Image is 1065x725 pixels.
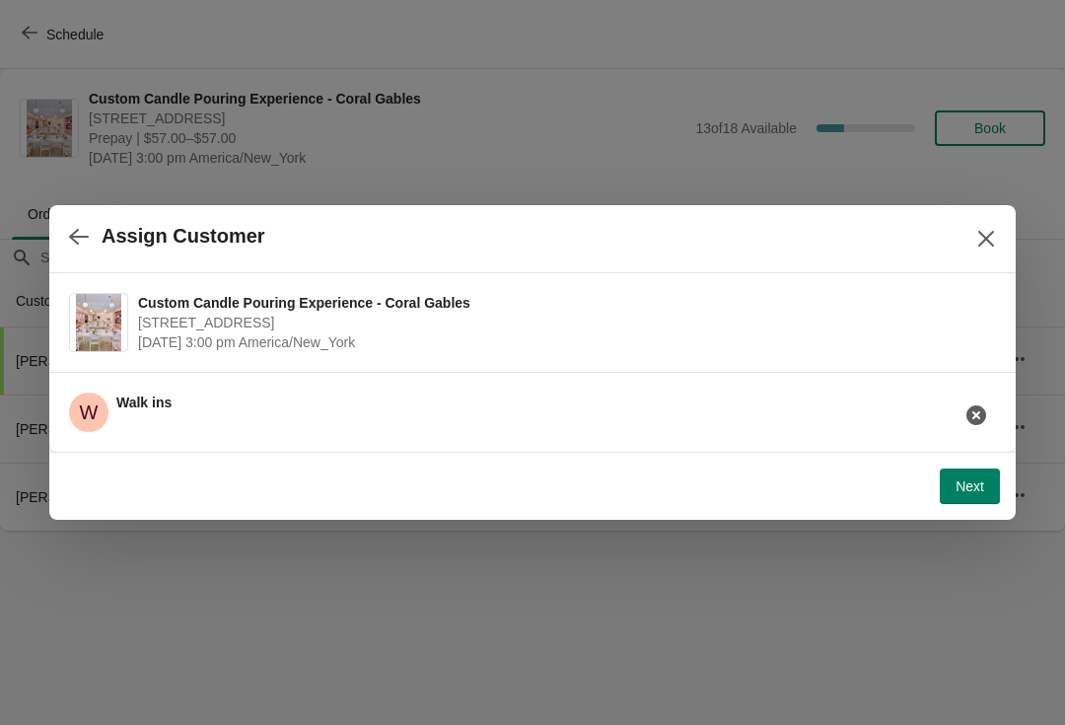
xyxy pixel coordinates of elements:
[940,469,1000,504] button: Next
[76,294,122,351] img: Custom Candle Pouring Experience - Coral Gables | 154 Giralda Avenue, Coral Gables, FL, USA | Sep...
[138,332,986,352] span: [DATE] 3:00 pm America/New_York
[138,313,986,332] span: [STREET_ADDRESS]
[138,293,986,313] span: Custom Candle Pouring Experience - Coral Gables
[956,478,984,494] span: Next
[102,225,265,248] h2: Assign Customer
[80,401,99,423] text: W
[116,395,172,410] span: Walk ins
[69,393,108,432] span: Walk ins
[968,221,1004,256] button: Close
